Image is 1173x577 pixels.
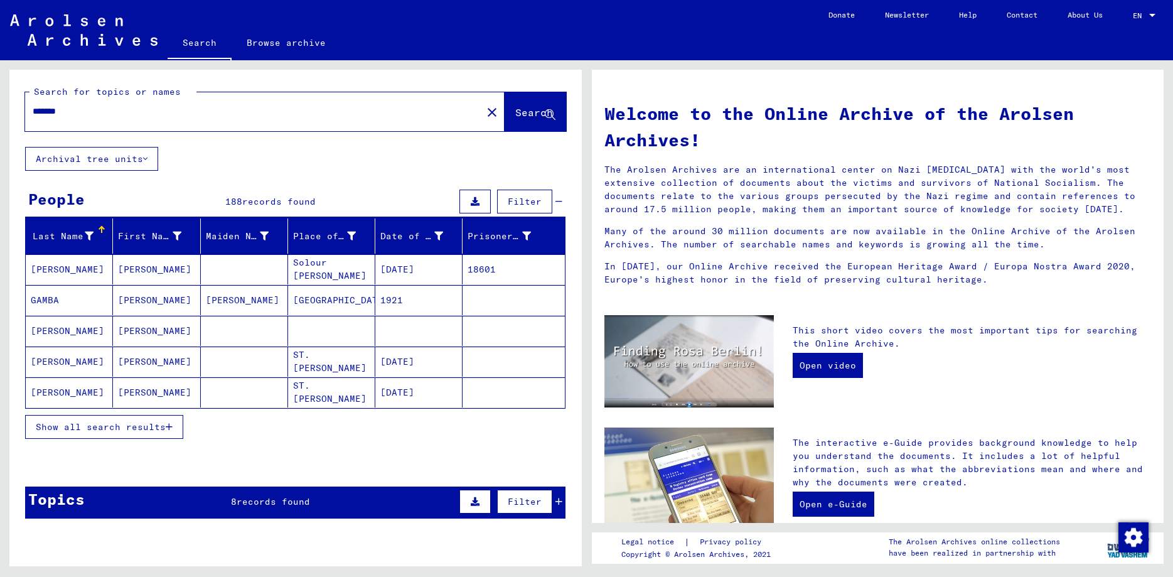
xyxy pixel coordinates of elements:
[889,547,1060,559] p: have been realized in partnership with
[206,230,269,243] div: Maiden Name
[231,496,237,507] span: 8
[375,218,463,254] mat-header-cell: Date of Birth
[10,14,158,46] img: Arolsen_neg.svg
[497,490,552,514] button: Filter
[793,324,1151,350] p: This short video covers the most important tips for searching the Online Archive.
[375,347,463,377] mat-cell: [DATE]
[604,315,774,407] img: video.jpg
[25,415,183,439] button: Show all search results
[604,163,1152,216] p: The Arolsen Archives are an international center on Nazi [MEDICAL_DATA] with the world’s most ext...
[34,86,181,97] mat-label: Search for topics or names
[26,347,113,377] mat-cell: [PERSON_NAME]
[508,196,542,207] span: Filter
[225,196,242,207] span: 188
[26,218,113,254] mat-header-cell: Last Name
[793,492,874,517] a: Open e-Guide
[1133,11,1147,20] span: EN
[505,92,566,131] button: Search
[288,377,375,407] mat-cell: ST. [PERSON_NAME]
[468,230,530,243] div: Prisoner #
[621,536,776,549] div: |
[508,496,542,507] span: Filter
[31,226,112,246] div: Last Name
[793,436,1151,489] p: The interactive e-Guide provides background knowledge to help you understand the documents. It in...
[485,105,500,120] mat-icon: close
[1118,522,1149,553] img: Change consent
[168,28,232,60] a: Search
[201,285,288,315] mat-cell: [PERSON_NAME]
[463,254,564,284] mat-cell: 18601
[293,226,375,246] div: Place of Birth
[113,285,200,315] mat-cell: [PERSON_NAME]
[380,226,462,246] div: Date of Birth
[118,230,181,243] div: First Name
[118,226,200,246] div: First Name
[497,190,552,213] button: Filter
[375,285,463,315] mat-cell: 1921
[479,99,505,124] button: Clear
[232,28,341,58] a: Browse archive
[380,230,443,243] div: Date of Birth
[288,254,375,284] mat-cell: Solour [PERSON_NAME]
[237,496,310,507] span: records found
[201,218,288,254] mat-header-cell: Maiden Name
[604,100,1152,153] h1: Welcome to the Online Archive of the Arolsen Archives!
[113,316,200,346] mat-cell: [PERSON_NAME]
[604,225,1152,251] p: Many of the around 30 million documents are now available in the Online Archive of the Arolsen Ar...
[26,316,113,346] mat-cell: [PERSON_NAME]
[113,218,200,254] mat-header-cell: First Name
[604,260,1152,286] p: In [DATE], our Online Archive received the European Heritage Award / Europa Nostra Award 2020, Eu...
[28,188,85,210] div: People
[28,488,85,510] div: Topics
[31,230,94,243] div: Last Name
[113,377,200,407] mat-cell: [PERSON_NAME]
[206,226,287,246] div: Maiden Name
[288,218,375,254] mat-header-cell: Place of Birth
[468,226,549,246] div: Prisoner #
[621,536,684,549] a: Legal notice
[515,106,553,119] span: Search
[793,353,863,378] a: Open video
[26,377,113,407] mat-cell: [PERSON_NAME]
[26,285,113,315] mat-cell: GAMBA
[26,254,113,284] mat-cell: [PERSON_NAME]
[113,347,200,377] mat-cell: [PERSON_NAME]
[621,549,776,560] p: Copyright © Arolsen Archives, 2021
[293,230,356,243] div: Place of Birth
[463,218,564,254] mat-header-cell: Prisoner #
[690,536,776,549] a: Privacy policy
[288,347,375,377] mat-cell: ST. [PERSON_NAME]
[242,196,316,207] span: records found
[375,254,463,284] mat-cell: [DATE]
[288,285,375,315] mat-cell: [GEOGRAPHIC_DATA]
[604,428,774,541] img: eguide.jpg
[1105,532,1152,563] img: yv_logo.png
[113,254,200,284] mat-cell: [PERSON_NAME]
[889,536,1060,547] p: The Arolsen Archives online collections
[25,147,158,171] button: Archival tree units
[36,421,166,433] span: Show all search results
[375,377,463,407] mat-cell: [DATE]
